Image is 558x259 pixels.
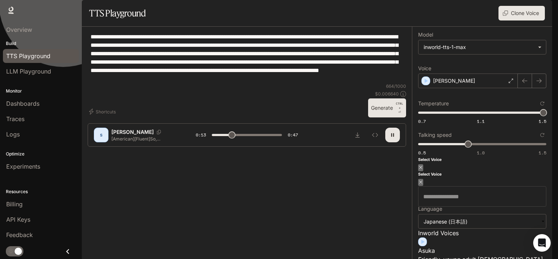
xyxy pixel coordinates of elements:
button: Inspect [368,128,382,142]
p: [PERSON_NAME] [111,128,154,136]
button: Download audio [350,128,365,142]
h6: Select Voice [418,172,546,177]
p: Language [418,206,442,211]
button: Generate [368,98,406,117]
p: Inworld Voices [418,229,546,237]
h6: Select Voice [418,157,546,163]
p: ⏎ [396,101,403,115]
div: inworld-tts-1-max [424,44,534,51]
p: Talking speed [418,132,452,138]
p: Model [418,32,433,37]
p: Asuka [418,246,546,255]
p: CTRL + [396,101,403,110]
button: Clone Voice [498,6,545,20]
p: [PERSON_NAME] [433,77,475,85]
p: Temperature [418,101,449,106]
span: 0:13 [196,131,206,139]
span: 0:47 [288,131,298,139]
div: Open Intercom Messenger [533,234,551,252]
p: [American][Fluent]So, whenever I have the time off, that's what I'll be doing! It's my specialty!... [111,136,178,142]
span: 1.1 [477,118,485,124]
div: S [95,129,107,141]
button: Shortcuts [88,106,119,117]
span: 0.7 [418,118,426,124]
p: Voice [418,66,431,71]
p: 664 / 1000 [386,83,406,89]
div: Japanese (日本語) [418,214,540,228]
h1: TTS Playground [89,6,146,20]
span: 0.5 [418,150,426,156]
button: Reset to default [538,131,546,139]
span: 1.5 [539,118,546,124]
span: 1.5 [539,150,546,156]
button: Reset to default [538,100,546,108]
span: 1.0 [477,150,485,156]
button: Copy Voice ID [154,130,164,134]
